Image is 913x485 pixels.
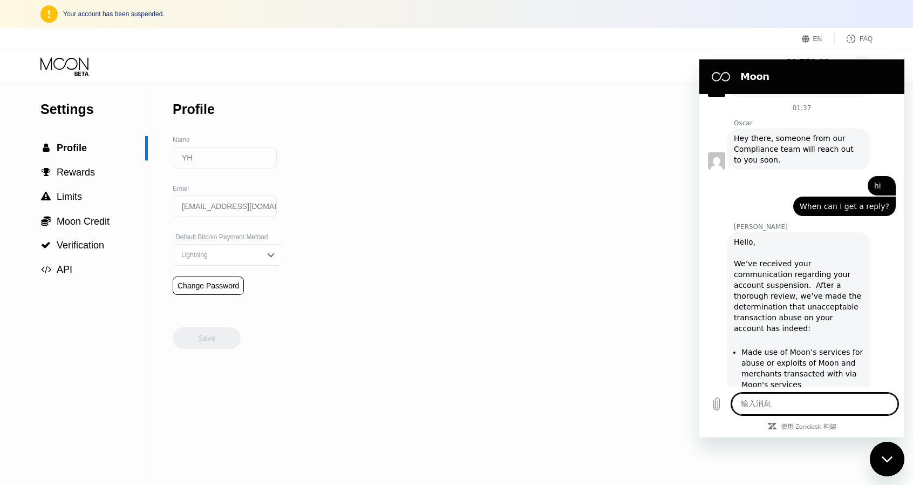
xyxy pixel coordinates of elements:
[40,265,51,274] div: 
[173,102,215,117] div: Profile
[40,167,51,177] div: 
[57,191,82,202] span: Limits
[786,57,829,76] div: $1,750.03Moon Credit
[41,240,51,250] span: 
[40,192,51,201] div: 
[860,35,873,43] div: FAQ
[40,215,51,226] div: 
[57,216,110,227] span: Moon Credit
[6,334,28,355] button: 上传文件
[802,33,835,44] div: EN
[40,240,51,250] div: 
[179,251,260,259] div: Lightning
[57,240,104,251] span: Verification
[813,35,822,43] div: EN
[173,136,282,144] div: Name
[178,281,239,290] div: Change Password
[41,265,51,274] span: 
[63,10,873,18] div: Your account has been suspended.
[81,363,137,372] a: 使用 Zendesk 构建：在新的标签中访问 Zendesk 网站
[835,33,873,44] div: FAQ
[870,442,904,476] iframe: 用于启动消息传送窗口的按钮，正在对话
[786,57,829,69] div: $1,750.03
[173,185,282,192] div: Email
[43,143,50,153] span: 
[699,59,904,437] iframe: 消息传送窗口
[40,143,51,153] div: 
[40,102,148,117] div: Settings
[42,287,164,331] li: Made use of Moon’s services for abuse or exploits of Moon and merchants transacted with via Moon'...
[41,215,51,226] span: 
[57,264,72,275] span: API
[57,167,95,178] span: Rewards
[57,143,87,153] span: Profile
[173,233,282,241] div: Default Bitcoin Payment Method
[41,192,51,201] span: 
[42,167,51,177] span: 
[173,277,244,295] div: Change Password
